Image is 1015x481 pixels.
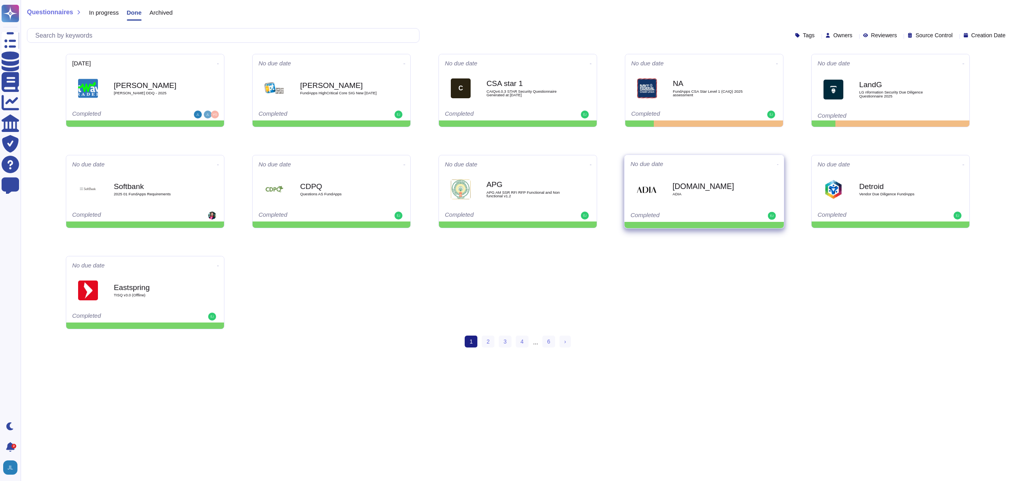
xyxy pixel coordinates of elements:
div: Completed [445,111,542,118]
span: APG AM SSR RFI RFP Functional and Non functional v1.2 [486,191,566,198]
b: [DOMAIN_NAME] [672,183,753,190]
span: No due date [630,161,663,167]
img: user [3,460,17,475]
b: Eastspring [114,284,193,291]
img: user [395,212,402,220]
b: CSA star 1 [486,80,566,87]
span: Done [127,10,142,15]
b: APG [486,181,566,188]
span: Creation Date [971,32,1005,38]
span: No due date [259,161,291,167]
img: Logo [636,179,657,200]
span: No due date [445,60,477,66]
div: ... [533,336,538,348]
img: Logo [78,78,98,98]
div: Completed [631,111,728,118]
div: Completed [72,313,169,321]
img: user [208,212,216,220]
img: Logo [637,78,657,98]
b: [PERSON_NAME] [114,82,193,89]
span: No due date [72,161,105,167]
img: Logo [823,179,843,199]
div: C [451,78,471,98]
span: CAIQv4.0.3 STAR Security Questionnaire Generated at [DATE] [486,90,566,97]
span: No due date [445,161,477,167]
span: Owners [833,32,852,38]
a: 2 [482,336,494,347]
img: user [204,111,212,118]
span: Reviewers [871,32,897,38]
a: 4 [516,336,529,347]
span: ADIA [672,192,753,196]
b: Softbank [114,183,193,190]
img: Logo [264,78,284,98]
div: 2 [11,444,16,449]
span: TISQ v3.0 (Offline) [114,293,193,297]
img: user [767,111,775,118]
span: [DATE] [72,60,91,66]
div: Completed [259,111,356,118]
span: Vendor Due Diligence FundApps [859,192,938,196]
a: 6 [542,336,555,347]
div: Completed [818,212,915,220]
span: Questions AS FundApps [300,192,379,196]
b: Detroid [859,183,938,190]
img: Logo [823,80,843,99]
img: Logo [451,179,471,199]
div: Completed [72,212,169,220]
div: Completed [445,212,542,220]
span: 1 [465,336,477,347]
span: No due date [818,60,850,66]
img: Logo [78,179,98,199]
b: [PERSON_NAME] [300,82,379,89]
span: 2025 01 FundApps Requirements [114,192,193,196]
span: › [564,338,566,345]
img: Logo [264,179,284,199]
span: Archived [149,10,172,15]
img: user [211,111,219,118]
span: [PERSON_NAME] DDQ - 2025 [114,91,193,95]
img: user [768,212,776,220]
span: FundApps CSA Star Level 1 (CAIQ) 2025 assessment [673,90,752,97]
span: LG nformation Security Due Diligence Questionnaire 2025 [859,90,938,98]
span: No due date [72,262,105,268]
div: Completed [72,111,169,118]
span: No due date [631,60,664,66]
img: user [581,212,589,220]
span: No due date [259,60,291,66]
div: Completed [818,113,915,118]
div: Completed [630,212,729,220]
span: Questionnaires [27,9,73,15]
input: Search by keywords [31,29,419,42]
b: NA [673,80,752,87]
b: CDPQ [300,183,379,190]
span: Tags [803,32,815,38]
span: FundApps HighCritical Core SIG New [DATE] [300,91,379,95]
span: No due date [818,161,850,167]
img: user [581,111,589,118]
img: user [208,313,216,321]
button: user [2,459,23,476]
img: user [194,111,202,118]
span: In progress [89,10,119,15]
img: user [954,212,961,220]
img: user [395,111,402,118]
img: Logo [78,281,98,300]
span: Source Control [915,32,952,38]
a: 3 [499,336,511,347]
b: LandG [859,81,938,88]
div: Completed [259,212,356,220]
